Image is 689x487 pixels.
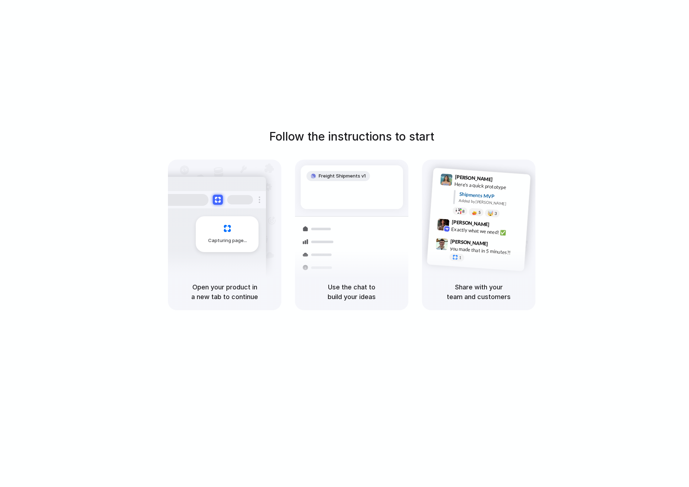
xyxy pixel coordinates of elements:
[495,176,510,185] span: 9:41 AM
[450,245,521,257] div: you made that in 5 minutes?!
[454,180,526,193] div: Here's a quick prototype
[478,211,481,214] span: 5
[304,282,400,302] h5: Use the chat to build your ideas
[495,212,497,216] span: 3
[490,241,505,249] span: 9:47 AM
[459,256,461,260] span: 1
[459,190,525,202] div: Shipments MVP
[455,173,493,183] span: [PERSON_NAME]
[492,221,506,230] span: 9:42 AM
[431,282,527,302] h5: Share with your team and customers
[269,128,434,145] h1: Follow the instructions to start
[177,282,273,302] h5: Open your product in a new tab to continue
[459,198,525,208] div: Added by [PERSON_NAME]
[208,237,248,244] span: Capturing page
[451,218,489,228] span: [PERSON_NAME]
[319,172,366,180] span: Freight Shipments v1
[450,237,488,248] span: [PERSON_NAME]
[451,225,523,237] div: Exactly what we need! ✅
[462,209,465,213] span: 8
[488,211,494,216] div: 🤯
